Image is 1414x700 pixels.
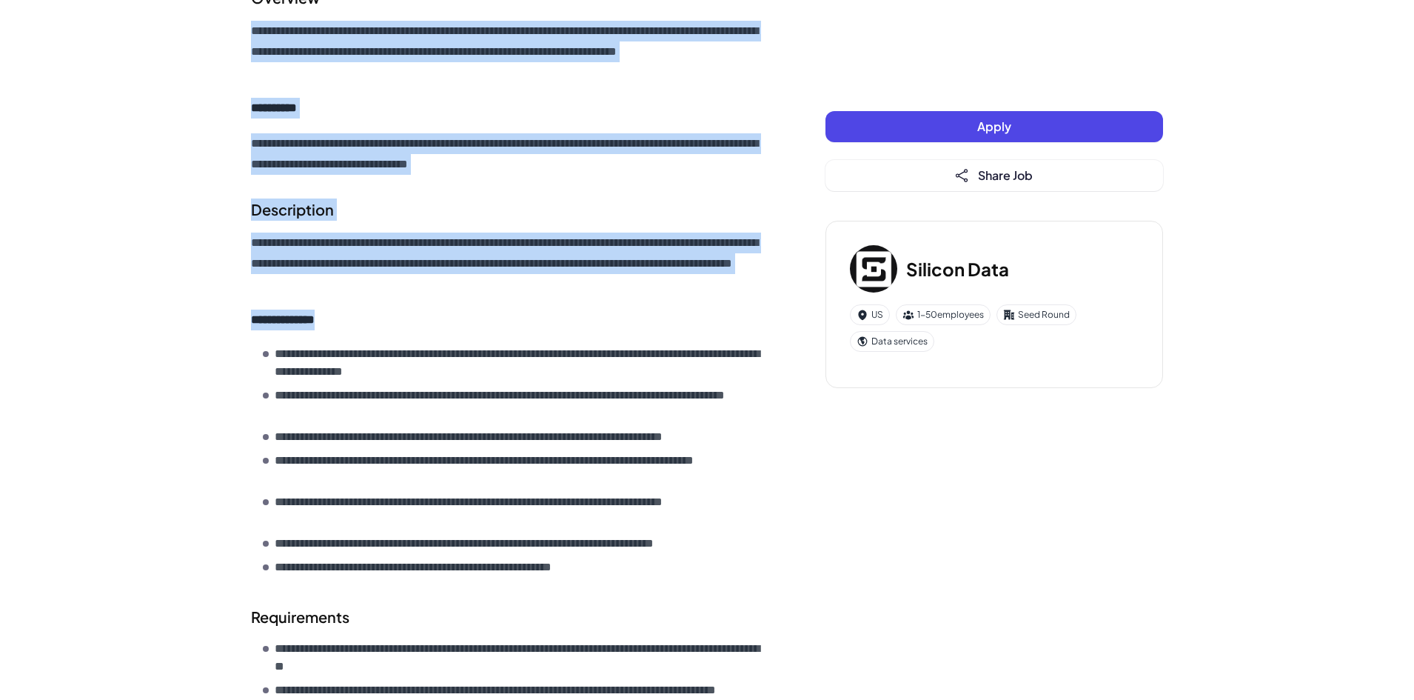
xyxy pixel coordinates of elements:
div: Data services [850,331,934,352]
div: 1-50 employees [896,304,991,325]
h2: Description [251,199,766,221]
span: Apply [977,119,1011,134]
div: US [850,304,890,325]
button: Share Job [825,160,1163,191]
h3: Silicon Data [906,256,1009,282]
img: Si [850,245,897,293]
div: Seed Round [996,304,1076,325]
span: Share Job [978,167,1033,183]
h2: Requirements [251,606,766,628]
button: Apply [825,111,1163,142]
